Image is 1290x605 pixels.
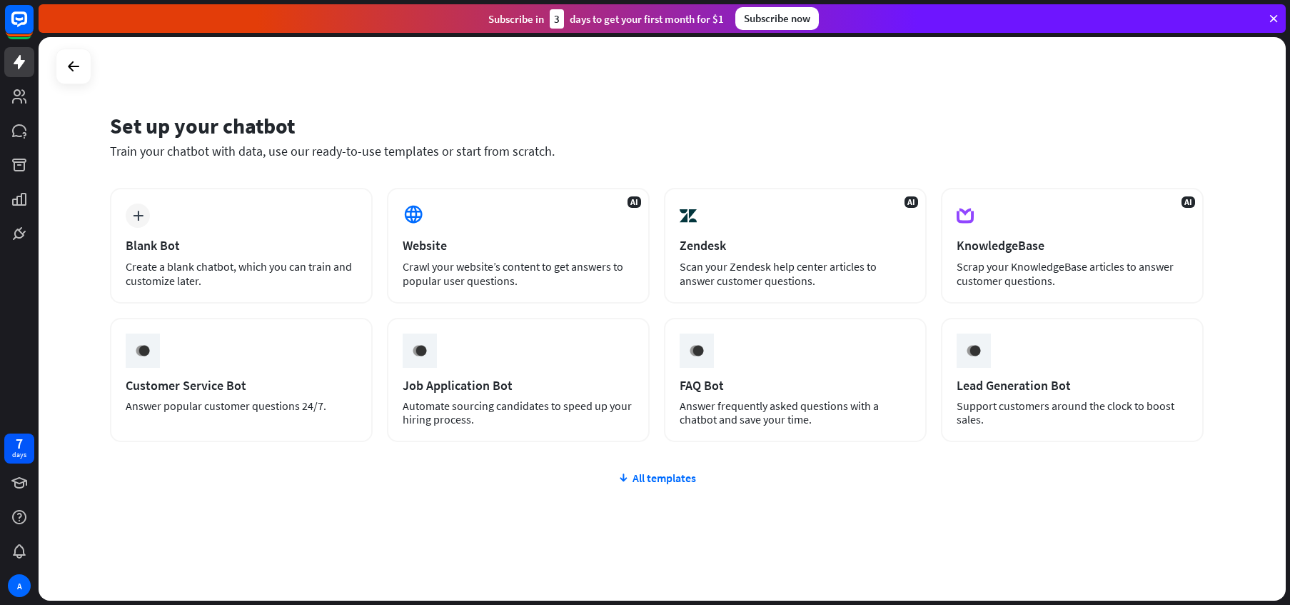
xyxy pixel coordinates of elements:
[735,7,819,30] div: Subscribe now
[8,574,31,597] div: A
[16,437,23,450] div: 7
[550,9,564,29] div: 3
[12,450,26,460] div: days
[4,434,34,464] a: 7 days
[488,9,724,29] div: Subscribe in days to get your first month for $1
